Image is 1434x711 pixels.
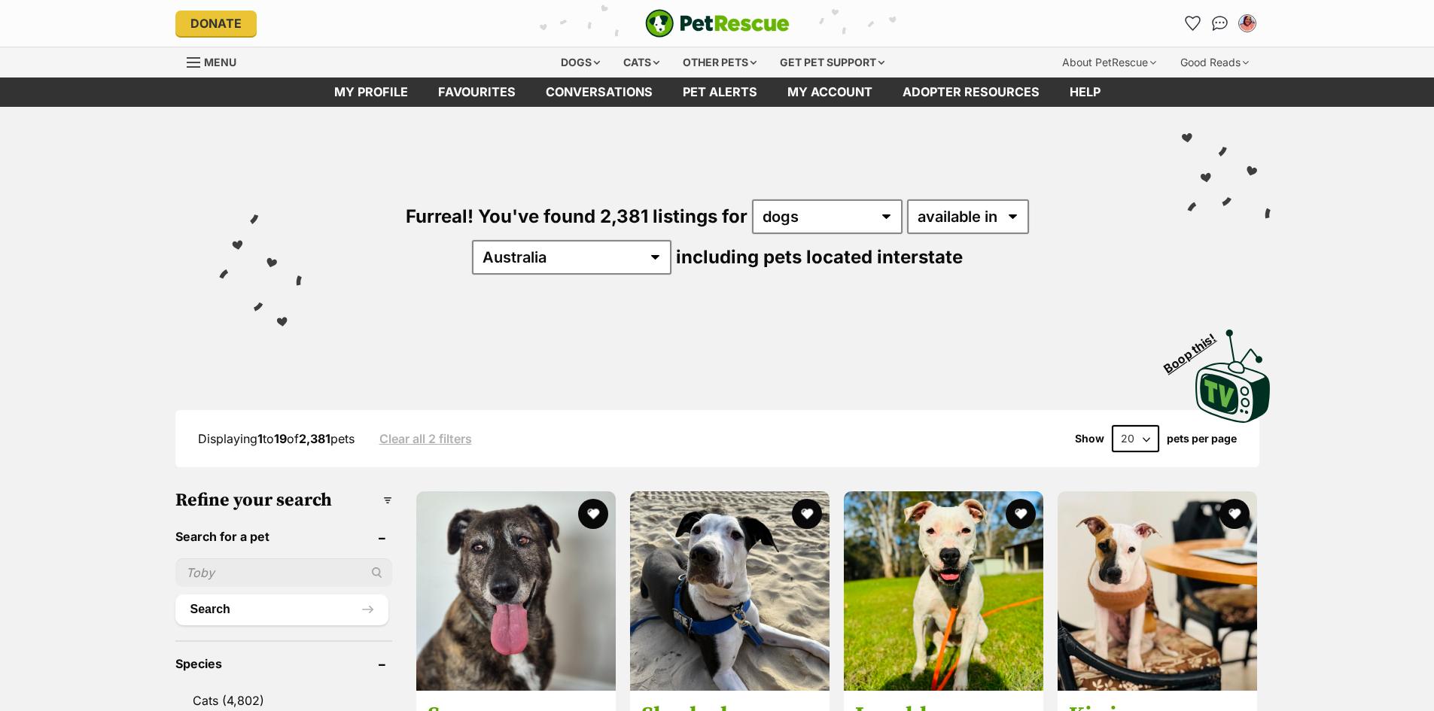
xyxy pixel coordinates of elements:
[769,47,895,77] div: Get pet support
[175,530,393,543] header: Search for a pet
[1167,433,1237,445] label: pets per page
[175,594,389,624] button: Search
[187,47,247,74] a: Menu
[887,77,1055,107] a: Adopter resources
[1161,321,1230,375] span: Boop this!
[531,77,668,107] a: conversations
[175,558,393,587] input: Toby
[1212,16,1228,31] img: chat-41dd97257d64d25036548639549fe6c8038ab92f7586957e7f3b1b290dea8141.svg
[204,56,236,68] span: Menu
[299,431,330,446] strong: 2,381
[175,490,393,511] h3: Refine your search
[379,432,472,445] a: Clear all 2 filters
[257,431,263,446] strong: 1
[1181,11,1205,35] a: Favourites
[676,246,963,268] span: including pets located interstate
[772,77,887,107] a: My account
[672,47,767,77] div: Other pets
[1220,499,1250,529] button: favourite
[319,77,423,107] a: My profile
[550,47,610,77] div: Dogs
[1075,433,1104,445] span: Show
[1055,77,1116,107] a: Help
[668,77,772,107] a: Pet alerts
[613,47,670,77] div: Cats
[1208,11,1232,35] a: Conversations
[578,499,608,529] button: favourite
[645,9,790,38] img: logo-e224e6f780fb5917bec1dbf3a21bbac754714ae5b6737aabdf751b685950b380.svg
[416,491,616,691] img: Summer - Mixed Dog
[645,9,790,38] a: PetRescue
[1195,316,1271,426] a: Boop this!
[175,11,257,36] a: Donate
[1240,16,1255,31] img: Sarah Fritsch profile pic
[1170,47,1259,77] div: Good Reads
[1181,11,1259,35] ul: Account quick links
[1006,499,1036,529] button: favourite
[844,491,1043,691] img: Lunchbox - Staffordshire Bull Terrier Dog
[175,657,393,670] header: Species
[1235,11,1259,35] button: My account
[198,431,355,446] span: Displaying to of pets
[1058,491,1257,691] img: Kiwi - Staffy Dog
[1195,330,1271,423] img: PetRescue TV logo
[274,431,287,446] strong: 19
[792,499,822,529] button: favourite
[1052,47,1167,77] div: About PetRescue
[406,205,747,227] span: Furreal! You've found 2,381 listings for
[423,77,531,107] a: Favourites
[630,491,830,691] img: Sherlock - Mastiff Dog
